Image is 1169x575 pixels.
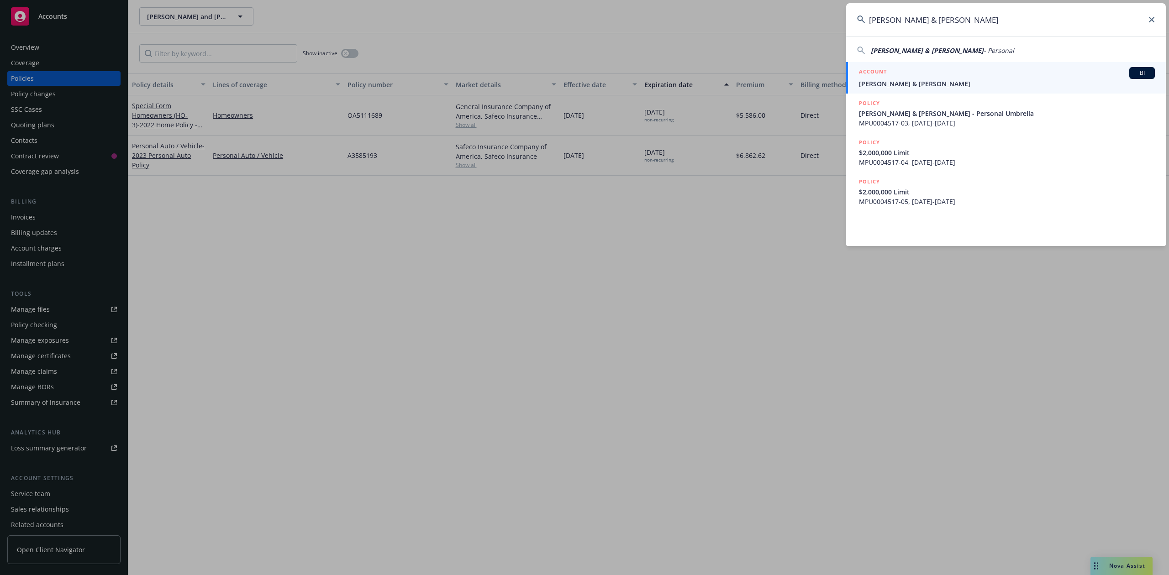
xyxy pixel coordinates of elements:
a: POLICY$2,000,000 LimitMPU0004517-04, [DATE]-[DATE] [846,133,1166,172]
span: MPU0004517-04, [DATE]-[DATE] [859,157,1155,167]
a: POLICY[PERSON_NAME] & [PERSON_NAME] - Personal UmbrellaMPU0004517-03, [DATE]-[DATE] [846,94,1166,133]
span: [PERSON_NAME] & [PERSON_NAME] [859,79,1155,89]
h5: ACCOUNT [859,67,887,78]
span: [PERSON_NAME] & [PERSON_NAME] [871,46,984,55]
span: [PERSON_NAME] & [PERSON_NAME] - Personal Umbrella [859,109,1155,118]
span: MPU0004517-03, [DATE]-[DATE] [859,118,1155,128]
h5: POLICY [859,99,880,108]
span: MPU0004517-05, [DATE]-[DATE] [859,197,1155,206]
h5: POLICY [859,138,880,147]
h5: POLICY [859,177,880,186]
span: BI [1133,69,1151,77]
span: $2,000,000 Limit [859,187,1155,197]
input: Search... [846,3,1166,36]
a: ACCOUNTBI[PERSON_NAME] & [PERSON_NAME] [846,62,1166,94]
span: - Personal [984,46,1014,55]
span: $2,000,000 Limit [859,148,1155,157]
a: POLICY$2,000,000 LimitMPU0004517-05, [DATE]-[DATE] [846,172,1166,211]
